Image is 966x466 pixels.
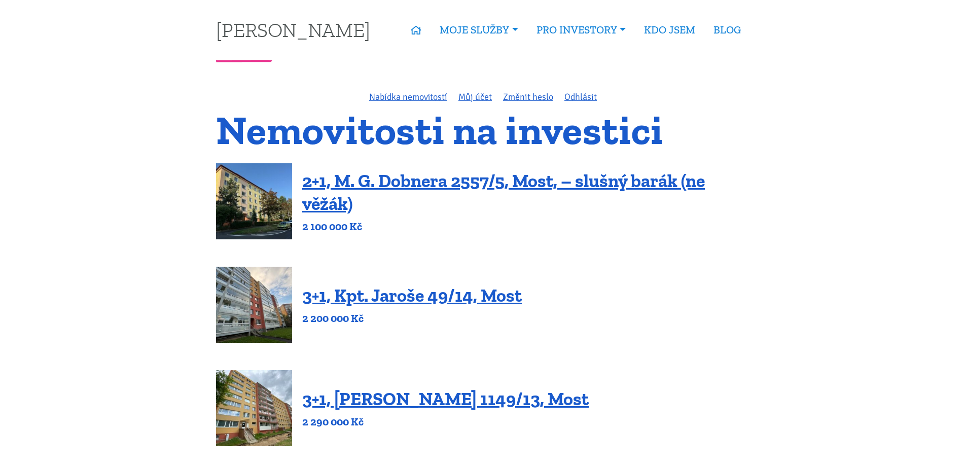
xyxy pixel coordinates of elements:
a: Odhlásit [564,91,597,102]
a: BLOG [704,18,750,42]
a: Změnit heslo [503,91,553,102]
p: 2 290 000 Kč [302,415,589,429]
a: PRO INVESTORY [527,18,635,42]
a: 3+1, Kpt. Jaroše 49/14, Most [302,284,522,306]
p: 2 100 000 Kč [302,220,750,234]
h1: Nemovitosti na investici [216,113,750,147]
a: Můj účet [458,91,492,102]
a: 2+1, M. G. Dobnera 2557/5, Most, – slušný barák (ne věžák) [302,170,705,214]
a: Nabídka nemovitostí [369,91,447,102]
a: KDO JSEM [635,18,704,42]
a: 3+1, [PERSON_NAME] 1149/13, Most [302,388,589,410]
p: 2 200 000 Kč [302,311,522,326]
a: MOJE SLUŽBY [431,18,527,42]
a: [PERSON_NAME] [216,20,370,40]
